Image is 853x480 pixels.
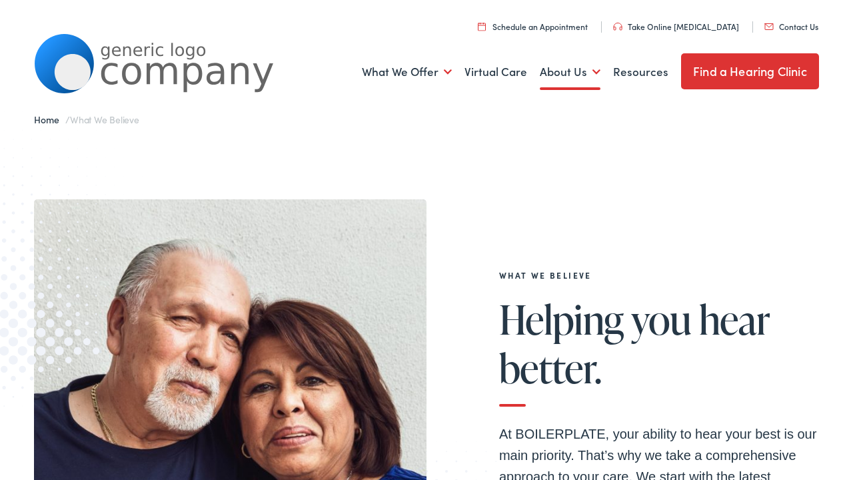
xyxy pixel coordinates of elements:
[699,297,770,341] span: hear
[499,297,624,341] span: Helping
[764,21,818,32] a: Contact Us
[613,23,622,31] img: utility icon
[362,47,452,97] a: What We Offer
[540,47,600,97] a: About Us
[478,22,486,31] img: utility icon
[499,346,602,390] span: better.
[681,53,819,89] a: Find a Hearing Clinic
[499,271,819,280] h2: What We Believe
[478,21,588,32] a: Schedule an Appointment
[764,23,774,30] img: utility icon
[631,297,691,341] span: you
[464,47,527,97] a: Virtual Care
[613,47,668,97] a: Resources
[613,21,739,32] a: Take Online [MEDICAL_DATA]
